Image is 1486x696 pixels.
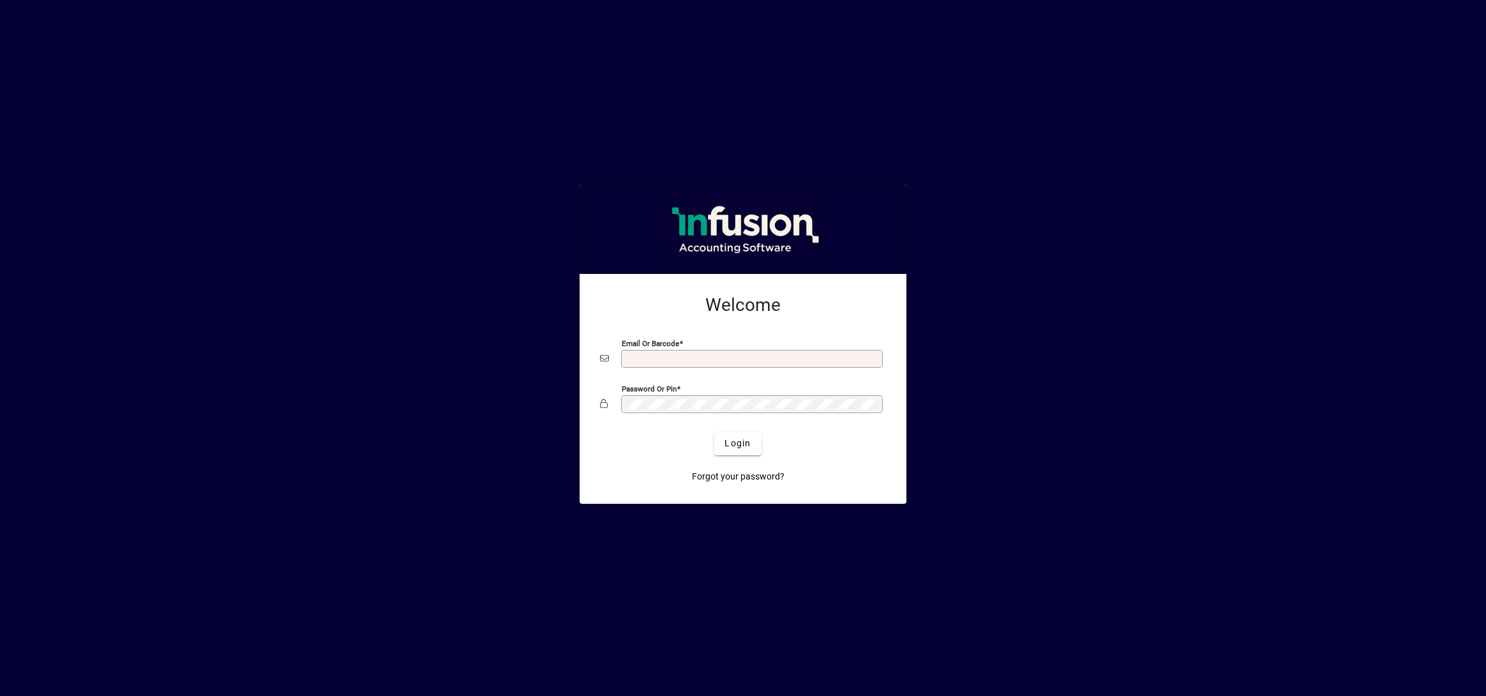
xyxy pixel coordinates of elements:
[687,465,790,488] a: Forgot your password?
[714,432,761,455] button: Login
[600,294,886,316] h2: Welcome
[622,338,679,347] mat-label: Email or Barcode
[724,437,751,450] span: Login
[622,384,677,393] mat-label: Password or Pin
[692,470,784,483] span: Forgot your password?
